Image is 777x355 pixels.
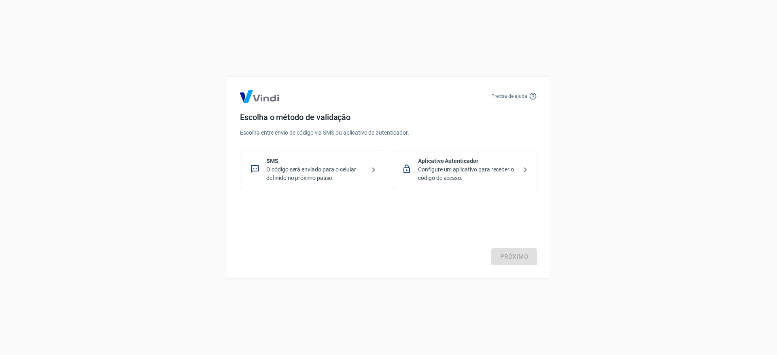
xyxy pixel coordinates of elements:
[240,150,385,189] div: SMSO código será enviado para o celular definido no próximo passo.
[240,90,279,103] img: Logo Vind
[418,165,517,182] p: Configure um aplicativo para receber o código de acesso.
[266,165,365,182] p: O código será enviado para o celular definido no próximo passo.
[491,93,527,100] p: Precisa de ajuda
[266,157,365,165] p: SMS
[418,157,517,165] p: Aplicativo Autenticador
[392,150,537,189] div: Aplicativo AutenticadorConfigure um aplicativo para receber o código de acesso.
[240,112,537,122] h4: Escolha o método de validação
[240,129,537,137] p: Escolha entre envio de código via SMS ou aplicativo de autenticador.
